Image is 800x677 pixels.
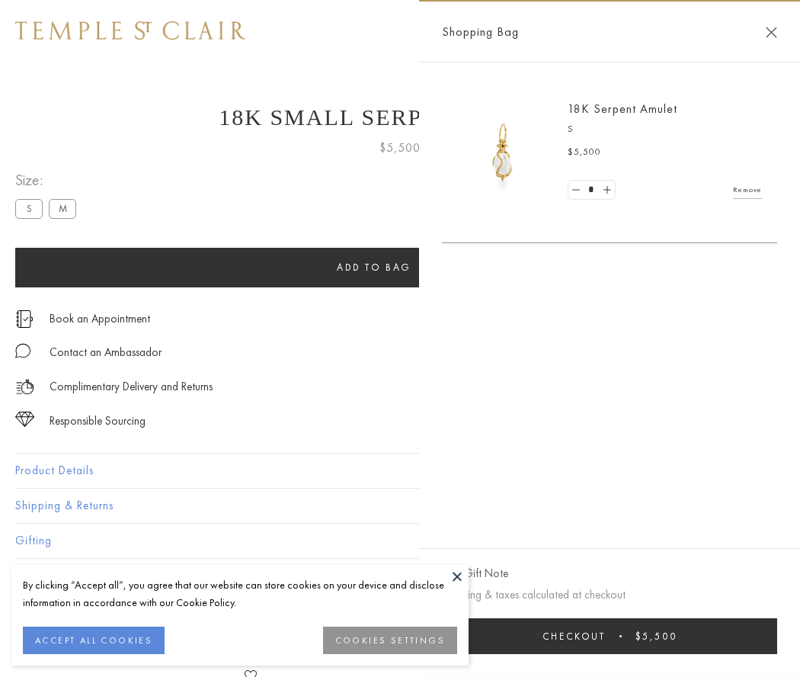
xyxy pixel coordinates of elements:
[766,27,777,38] button: Close Shopping Bag
[23,576,457,611] div: By clicking “Accept all”, you agree that our website can store cookies on your device and disclos...
[15,524,785,558] button: Gifting
[442,586,777,605] p: Shipping & taxes calculated at checkout
[15,104,785,130] h1: 18K Small Serpent Amulet
[50,412,146,431] div: Responsible Sourcing
[442,22,519,42] span: Shopping Bag
[635,630,677,643] span: $5,500
[568,122,762,137] p: S
[599,181,614,200] a: Set quantity to 2
[379,138,421,158] span: $5,500
[15,21,245,40] img: Temple St. Clair
[50,310,150,327] a: Book an Appointment
[15,168,82,193] span: Size:
[15,343,30,358] img: MessageIcon-01_2.svg
[568,101,677,117] a: 18K Serpent Amulet
[15,412,34,427] img: icon_sourcing.svg
[568,145,601,160] span: $5,500
[50,343,162,362] div: Contact an Ambassador
[50,377,213,396] p: Complimentary Delivery and Returns
[568,181,584,200] a: Set quantity to 0
[15,310,34,328] img: icon_appointment.svg
[442,564,508,583] button: Add Gift Note
[23,627,165,654] button: ACCEPT ALL COOKIES
[15,377,34,396] img: icon_delivery.svg
[323,627,457,654] button: COOKIES SETTINGS
[442,618,777,654] button: Checkout $5,500
[15,454,785,488] button: Product Details
[15,199,43,218] label: S
[457,107,549,198] img: P51836-E11SERPPV
[337,261,411,274] span: Add to bag
[733,181,762,198] a: Remove
[542,630,606,643] span: Checkout
[15,489,785,523] button: Shipping & Returns
[15,248,733,287] button: Add to bag
[49,199,76,218] label: M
